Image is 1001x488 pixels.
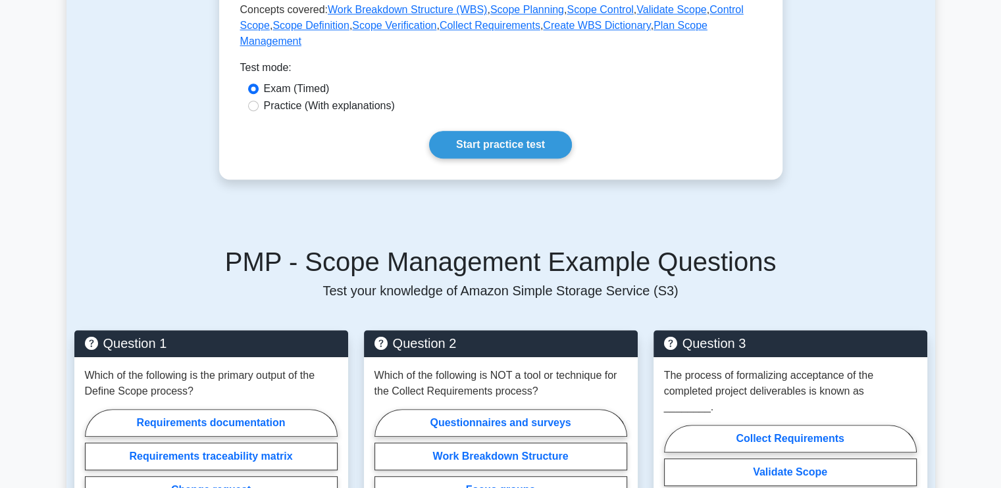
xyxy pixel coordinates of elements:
h5: PMP - Scope Management Example Questions [74,246,927,278]
a: Scope Verification [352,20,436,31]
a: Work Breakdown Structure (WBS) [328,4,487,15]
p: Concepts covered: , , , , , , , , , [240,2,761,49]
label: Requirements documentation [85,409,338,437]
a: Scope Control [567,4,633,15]
label: Collect Requirements [664,425,917,452]
a: Start practice test [429,131,572,159]
p: Which of the following is NOT a tool or technique for the Collect Requirements process? [374,368,627,399]
a: Scope Planning [490,4,564,15]
h5: Question 3 [664,335,917,351]
label: Requirements traceability matrix [85,443,338,470]
p: The process of formalizing acceptance of the completed project deliverables is known as ________. [664,368,917,415]
p: Which of the following is the primary output of the Define Scope process? [85,368,338,399]
a: Collect Requirements [440,20,540,31]
a: Validate Scope [636,4,706,15]
h5: Question 1 [85,335,338,351]
a: Scope Definition [272,20,349,31]
label: Validate Scope [664,458,917,486]
h5: Question 2 [374,335,627,351]
label: Practice (With explanations) [264,98,395,114]
label: Exam (Timed) [264,81,330,97]
label: Questionnaires and surveys [374,409,627,437]
a: Create WBS Dictionary [543,20,650,31]
label: Work Breakdown Structure [374,443,627,470]
p: Test your knowledge of Amazon Simple Storage Service (S3) [74,283,927,299]
div: Test mode: [240,60,761,81]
